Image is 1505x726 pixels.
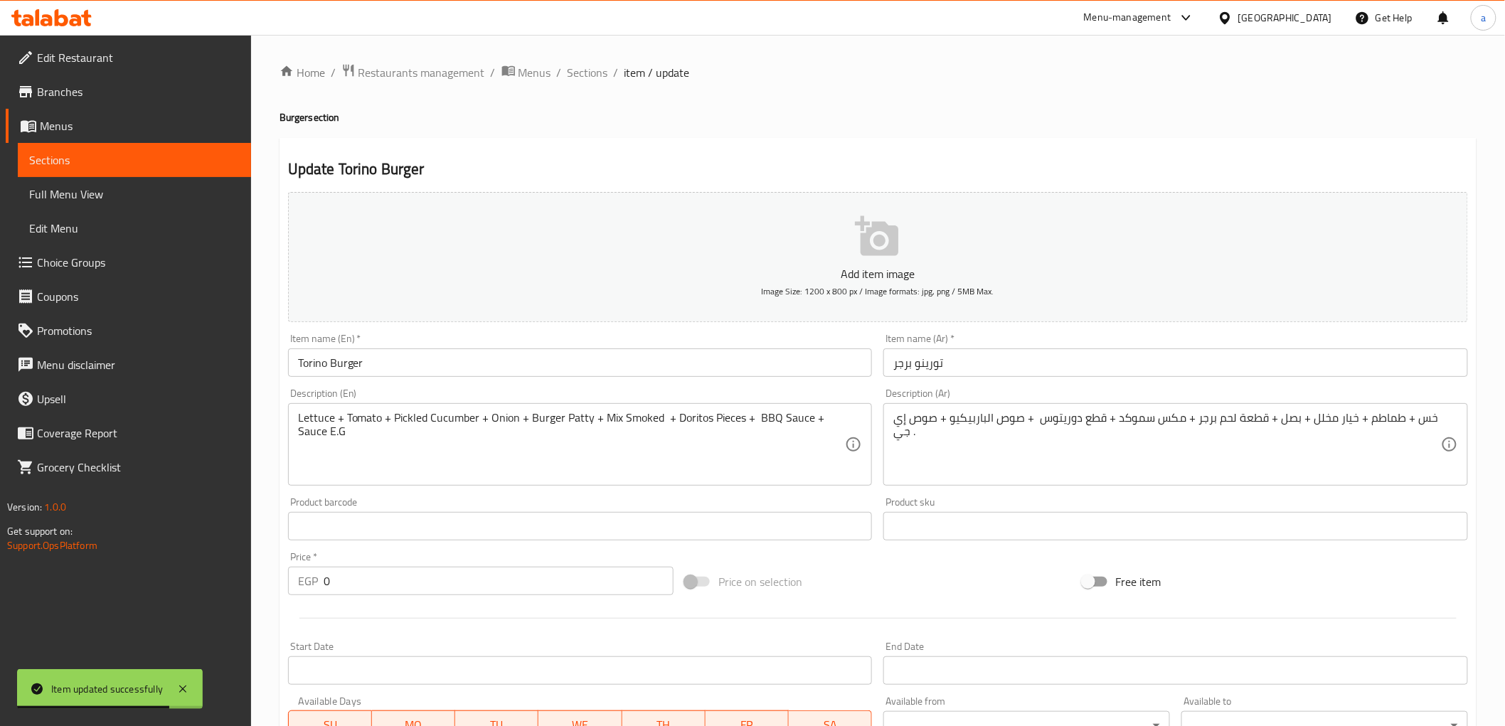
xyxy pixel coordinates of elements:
span: Price on selection [718,573,802,590]
a: Coverage Report [6,416,251,450]
a: Menus [501,63,551,82]
h4: Burger section [280,110,1477,124]
a: Promotions [6,314,251,348]
span: Coupons [37,288,240,305]
nav: breadcrumb [280,63,1477,82]
input: Please enter product sku [883,512,1468,540]
span: Image Size: 1200 x 800 px / Image formats: jpg, png / 5MB Max. [762,283,994,299]
li: / [331,64,336,81]
span: Upsell [37,390,240,407]
a: Sections [18,143,251,177]
a: Restaurants management [341,63,485,82]
span: Branches [37,83,240,100]
span: Get support on: [7,522,73,540]
h2: Update Torino Burger [288,159,1468,180]
div: [GEOGRAPHIC_DATA] [1238,10,1332,26]
a: Branches [6,75,251,109]
span: Promotions [37,322,240,339]
span: Edit Restaurant [37,49,240,66]
div: Menu-management [1084,9,1171,26]
li: / [491,64,496,81]
span: Free item [1116,573,1161,590]
p: Add item image [310,265,1446,282]
div: Item updated successfully [51,681,163,697]
span: item / update [624,64,690,81]
a: Menus [6,109,251,143]
a: Edit Menu [18,211,251,245]
span: Version: [7,498,42,516]
span: Menus [518,64,551,81]
input: Enter name En [288,348,873,377]
p: EGP [298,572,318,589]
a: Home [280,64,325,81]
a: Coupons [6,279,251,314]
span: a [1481,10,1486,26]
span: Coverage Report [37,425,240,442]
input: Enter name Ar [883,348,1468,377]
span: Full Menu View [29,186,240,203]
span: Menu disclaimer [37,356,240,373]
input: Please enter product barcode [288,512,873,540]
textarea: خس + طماطم + خيار مخلل + بصل + قطعة لحم برجر + مكس سموكد + قطع دوريتوس + صوص الباربيكيو + صوص إي ... [893,411,1441,479]
textarea: Lettuce + Tomato + Pickled Cucumber + Onion + Burger Patty + Mix Smoked + Doritos Pieces + BBQ Sa... [298,411,846,479]
span: Restaurants management [358,64,485,81]
a: Edit Restaurant [6,41,251,75]
span: Grocery Checklist [37,459,240,476]
a: Menu disclaimer [6,348,251,382]
span: Menus [40,117,240,134]
a: Upsell [6,382,251,416]
span: Edit Menu [29,220,240,237]
span: Sections [29,151,240,169]
li: / [557,64,562,81]
a: Choice Groups [6,245,251,279]
li: / [614,64,619,81]
input: Please enter price [324,567,674,595]
span: 1.0.0 [44,498,66,516]
a: Grocery Checklist [6,450,251,484]
button: Add item imageImage Size: 1200 x 800 px / Image formats: jpg, png / 5MB Max. [288,192,1468,322]
a: Support.OpsPlatform [7,536,97,555]
a: Sections [568,64,608,81]
a: Full Menu View [18,177,251,211]
span: Choice Groups [37,254,240,271]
